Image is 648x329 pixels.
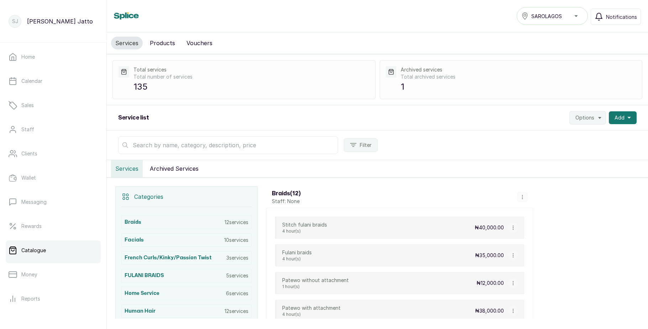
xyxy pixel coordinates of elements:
span: Add [615,114,625,121]
span: Options [575,114,594,121]
p: Patewo without attachment [282,277,349,284]
p: Staff [21,126,34,133]
a: Clients [6,144,101,164]
p: 6 services [226,290,248,297]
span: SAROLAGOS [531,12,562,20]
p: 3 services [226,254,248,261]
h3: Facials [125,237,144,244]
a: Reports [6,289,101,309]
p: [PERSON_NAME] Jatto [27,17,93,26]
h3: FULANI BRAIDS [125,272,164,279]
p: 135 [133,80,369,93]
p: Patewo with attachment [282,304,341,312]
p: 4 hour(s) [282,228,327,234]
p: Wallet [21,174,36,181]
h3: Braids ( 12 ) [272,189,301,198]
p: Sales [21,102,34,109]
p: Total number of services [133,73,369,80]
p: 12 services [225,308,248,315]
p: Staff: None [272,198,301,205]
p: Rewards [21,223,42,230]
p: Catalogue [21,247,46,254]
h2: Service list [118,113,149,122]
p: 4 hour(s) [282,256,312,262]
button: Filter [344,138,378,152]
a: Wallet [6,168,101,188]
button: Add [609,111,637,124]
p: 12 services [225,219,248,226]
a: Money [6,265,101,285]
p: Categories [134,192,163,201]
button: Options [569,111,606,124]
h3: Human Hair [125,308,156,315]
div: Patewo without attachment1 hour(s) [282,277,349,290]
h3: Home Service [125,290,159,297]
p: Fulani braids [282,249,312,256]
a: Messaging [6,192,101,212]
p: 1 [401,80,636,93]
p: 10 services [224,237,248,244]
a: Home [6,47,101,67]
p: ₦38,000.00 [475,307,504,314]
p: ₦12,000.00 [476,280,504,287]
p: Money [21,271,37,278]
a: Catalogue [6,240,101,260]
button: SAROLAGOS [517,7,588,25]
p: Archived services [401,66,636,73]
div: Fulani braids4 hour(s) [282,249,312,262]
h3: French curls/Kinky/Passion Twist [125,254,212,261]
a: Sales [6,95,101,115]
a: Calendar [6,71,101,91]
p: ₦40,000.00 [475,224,504,231]
span: Filter [360,142,372,149]
p: 4 hour(s) [282,312,341,317]
h3: Braids [125,219,141,226]
p: SJ [12,18,18,25]
button: Archived Services [146,160,203,177]
a: Rewards [6,216,101,236]
span: Notifications [606,13,637,21]
p: Calendar [21,78,42,85]
p: Clients [21,150,37,157]
button: Notifications [591,9,641,25]
button: Services [111,160,143,177]
p: 1 hour(s) [282,284,349,290]
p: 5 services [226,272,248,279]
p: Reports [21,295,40,302]
p: Home [21,53,35,60]
p: ₦35,000.00 [475,252,504,259]
button: Vouchers [182,37,217,49]
button: Services [111,37,143,49]
button: Products [146,37,179,49]
p: Total services [133,66,369,73]
p: Stitch fulani braids [282,221,327,228]
input: Search by name, category, description, price [118,136,338,154]
p: Total archived services [401,73,636,80]
div: Stitch fulani braids4 hour(s) [282,221,327,234]
p: Messaging [21,198,47,206]
div: Patewo with attachment4 hour(s) [282,304,341,317]
a: Staff [6,120,101,139]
